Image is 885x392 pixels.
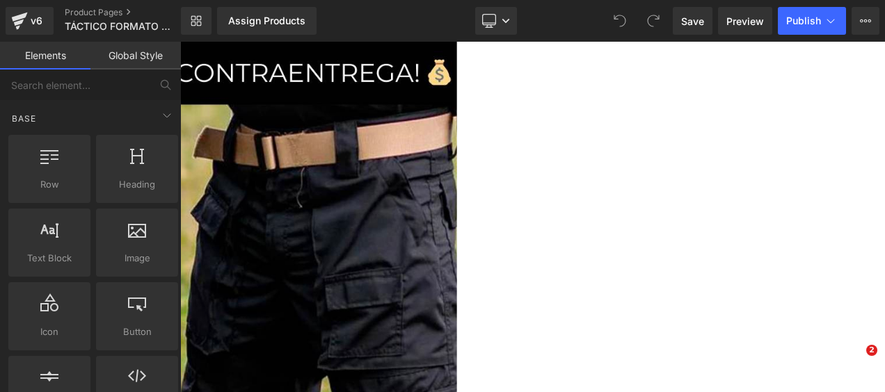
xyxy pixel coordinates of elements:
span: Image [100,251,174,266]
span: Icon [13,325,86,339]
button: Publish [778,7,846,35]
a: v6 [6,7,54,35]
a: Product Pages [65,7,204,18]
iframe: Intercom live chat [838,345,871,378]
a: Preview [718,7,772,35]
button: More [852,7,879,35]
span: Button [100,325,174,339]
div: Assign Products [228,15,305,26]
button: Undo [606,7,634,35]
span: Row [13,177,86,192]
span: Preview [726,14,764,28]
span: Text Block [13,251,86,266]
span: Save [681,14,704,28]
span: Heading [100,177,174,192]
a: Global Style [90,42,181,70]
span: TÁCTICO FORMATO MÁRMOL [65,21,177,32]
div: v6 [28,12,45,30]
button: Redo [639,7,667,35]
a: New Library [181,7,212,35]
span: Publish [786,15,821,26]
span: 2 [866,345,877,356]
span: Base [10,112,38,125]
